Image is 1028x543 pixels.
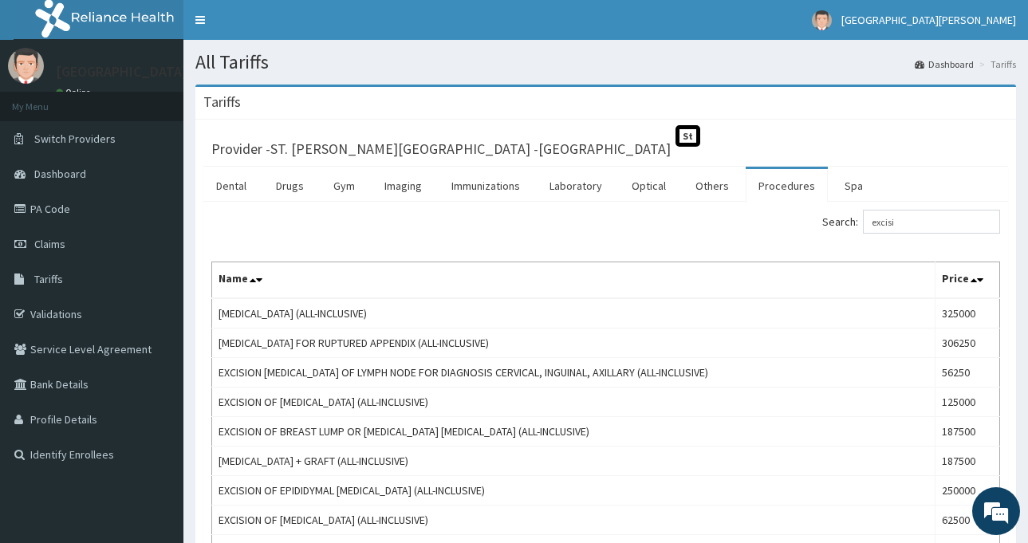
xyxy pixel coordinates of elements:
[537,169,615,203] a: Laboratory
[619,169,679,203] a: Optical
[372,169,435,203] a: Imaging
[935,329,999,358] td: 306250
[203,169,259,203] a: Dental
[915,57,974,71] a: Dashboard
[439,169,533,203] a: Immunizations
[212,298,935,329] td: [MEDICAL_DATA] (ALL-INCLUSIVE)
[8,48,44,84] img: User Image
[212,358,935,388] td: EXCISION [MEDICAL_DATA] OF LYMPH NODE FOR DIAGNOSIS CERVICAL, INGUINAL, AXILLARY (ALL-INCLUSIVE)
[212,506,935,535] td: EXCISION OF [MEDICAL_DATA] (ALL-INCLUSIVE)
[832,169,876,203] a: Spa
[812,10,832,30] img: User Image
[935,262,999,299] th: Price
[935,388,999,417] td: 125000
[675,125,700,147] span: St
[34,167,86,181] span: Dashboard
[822,210,1000,234] label: Search:
[263,169,317,203] a: Drugs
[935,447,999,476] td: 187500
[34,132,116,146] span: Switch Providers
[935,358,999,388] td: 56250
[935,298,999,329] td: 325000
[212,417,935,447] td: EXCISION OF BREAST LUMP OR [MEDICAL_DATA] [MEDICAL_DATA] (ALL-INCLUSIVE)
[212,329,935,358] td: [MEDICAL_DATA] FOR RUPTURED APPENDIX (ALL-INCLUSIVE)
[683,169,742,203] a: Others
[212,388,935,417] td: EXCISION OF [MEDICAL_DATA] (ALL-INCLUSIVE)
[321,169,368,203] a: Gym
[56,65,292,79] p: [GEOGRAPHIC_DATA][PERSON_NAME]
[975,57,1016,71] li: Tariffs
[212,262,935,299] th: Name
[935,417,999,447] td: 187500
[34,237,65,251] span: Claims
[863,210,1000,234] input: Search:
[203,95,241,109] h3: Tariffs
[195,52,1016,73] h1: All Tariffs
[212,476,935,506] td: EXCISION OF EPIDIDYMAL [MEDICAL_DATA] (ALL-INCLUSIVE)
[212,447,935,476] td: [MEDICAL_DATA] + GRAFT (ALL-INCLUSIVE)
[935,506,999,535] td: 62500
[935,476,999,506] td: 250000
[746,169,828,203] a: Procedures
[841,13,1016,27] span: [GEOGRAPHIC_DATA][PERSON_NAME]
[34,272,63,286] span: Tariffs
[211,142,671,156] h3: Provider - ST. [PERSON_NAME][GEOGRAPHIC_DATA] -[GEOGRAPHIC_DATA]
[56,87,94,98] a: Online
